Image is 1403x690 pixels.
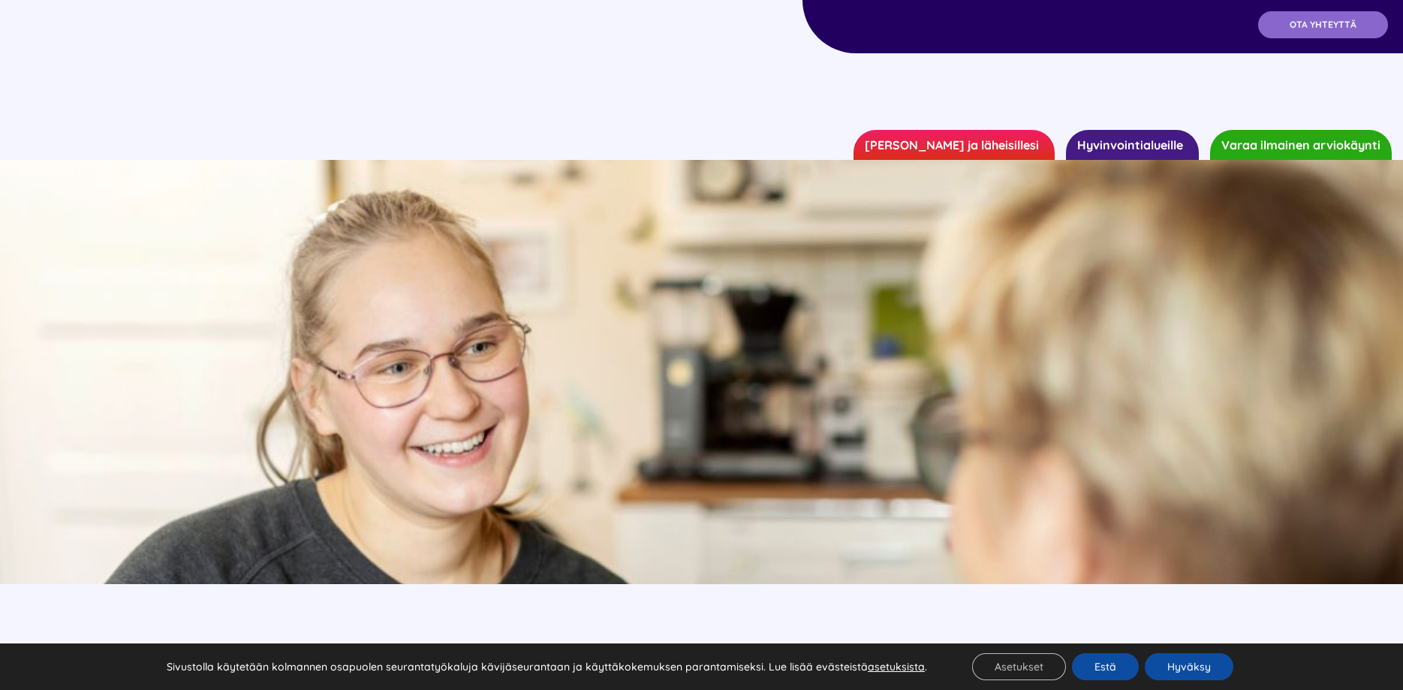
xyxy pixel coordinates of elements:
a: OTA YHTEYTTÄ [1258,11,1388,38]
button: Asetukset [972,653,1066,680]
a: Varaa ilmainen arviokäynti [1210,130,1392,160]
a: [PERSON_NAME] ja läheisillesi [854,130,1055,160]
button: Hyväksy [1145,653,1233,680]
span: OTA YHTEYTTÄ [1290,20,1356,30]
p: Sivustolla käytetään kolmannen osapuolen seurantatyökaluja kävijäseurantaan ja käyttäkokemuksen p... [167,660,927,673]
button: Estä [1072,653,1139,680]
button: asetuksista [868,660,925,673]
a: Hyvinvointialueille [1066,130,1199,160]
